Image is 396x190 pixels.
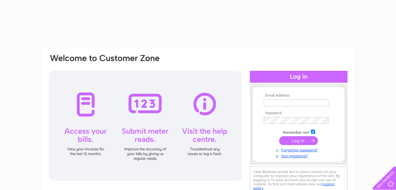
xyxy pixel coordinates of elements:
[279,136,318,145] input: Submit
[262,93,335,98] th: Email Address:
[262,111,335,115] th: Password:
[264,153,335,159] a: Not registered?
[262,129,335,135] td: Remember me?
[264,147,335,153] a: Forgotten password?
